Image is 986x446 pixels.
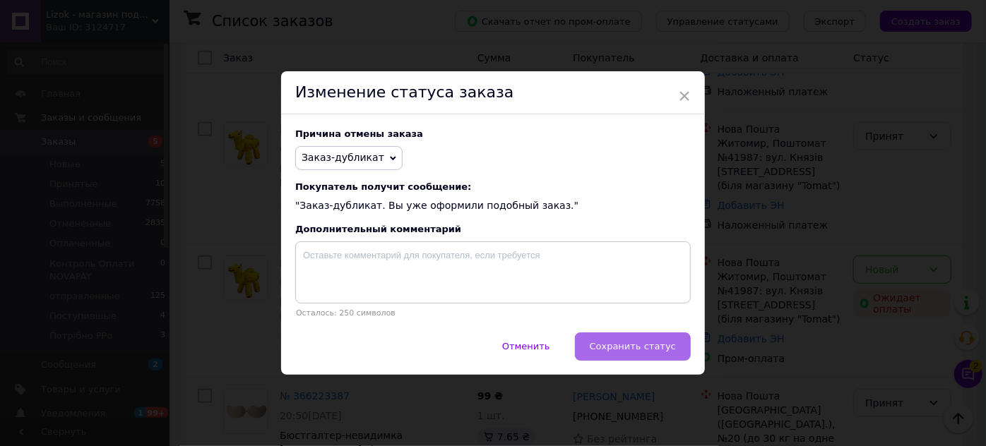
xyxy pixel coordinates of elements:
span: Заказ-дубликат [302,152,384,163]
button: Сохранить статус [575,332,691,361]
span: Сохранить статус [590,341,676,351]
div: Изменение статуса заказа [281,71,705,114]
span: × [678,84,691,108]
span: Отменить [502,341,550,351]
div: Причина отмены заказа [295,128,691,139]
div: "Заказ-дубликат. Вы уже оформили подобный заказ." [295,181,691,213]
button: Отменить [487,332,565,361]
span: Покупатель получит сообщение: [295,181,691,192]
div: Дополнительный комментарий [295,224,691,234]
p: Осталось: 250 символов [295,308,691,318]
